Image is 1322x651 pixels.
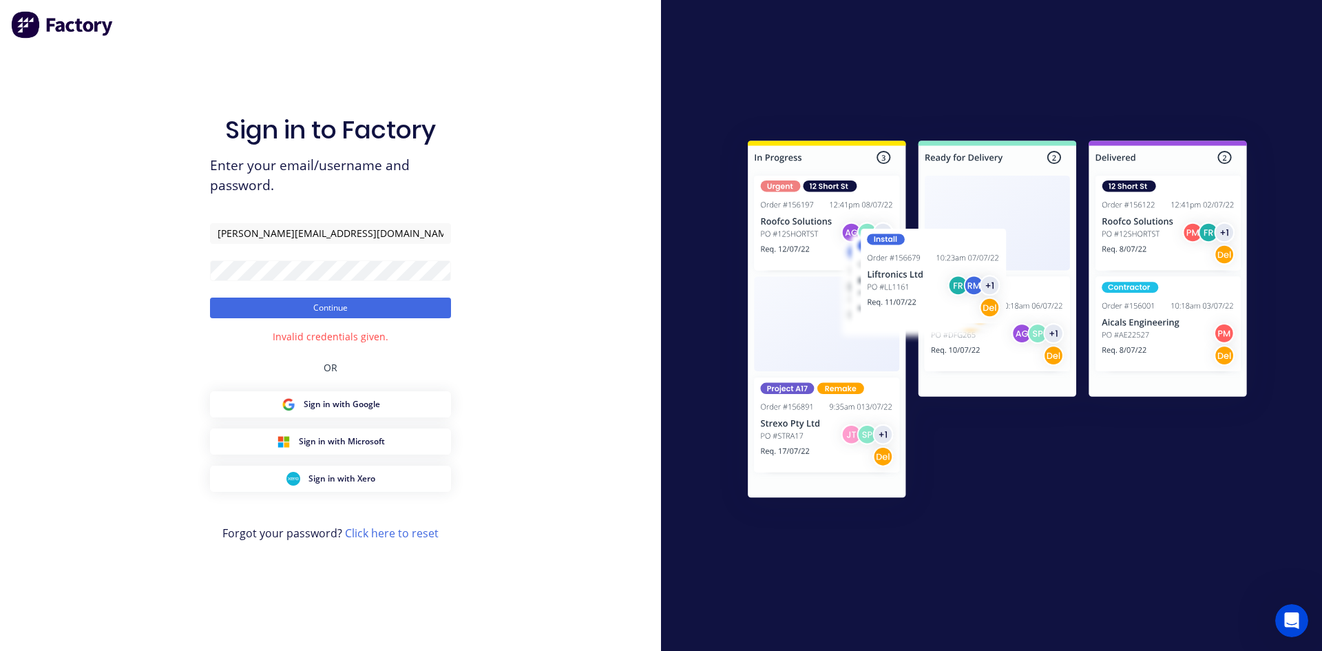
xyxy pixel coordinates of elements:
[210,391,451,417] button: Google Sign inSign in with Google
[210,223,451,244] input: Email/Username
[225,115,436,145] h1: Sign in to Factory
[299,435,385,448] span: Sign in with Microsoft
[222,525,439,541] span: Forgot your password?
[304,398,380,411] span: Sign in with Google
[273,329,388,344] div: Invalid credentials given.
[717,113,1277,530] img: Sign in
[210,156,451,196] span: Enter your email/username and password.
[210,428,451,455] button: Microsoft Sign inSign in with Microsoft
[11,11,114,39] img: Factory
[282,397,295,411] img: Google Sign in
[1275,604,1308,637] iframe: Intercom live chat
[286,472,300,486] img: Xero Sign in
[345,526,439,541] a: Click here to reset
[308,473,375,485] span: Sign in with Xero
[324,344,337,391] div: OR
[277,435,291,448] img: Microsoft Sign in
[210,298,451,318] button: Continue
[210,466,451,492] button: Xero Sign inSign in with Xero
